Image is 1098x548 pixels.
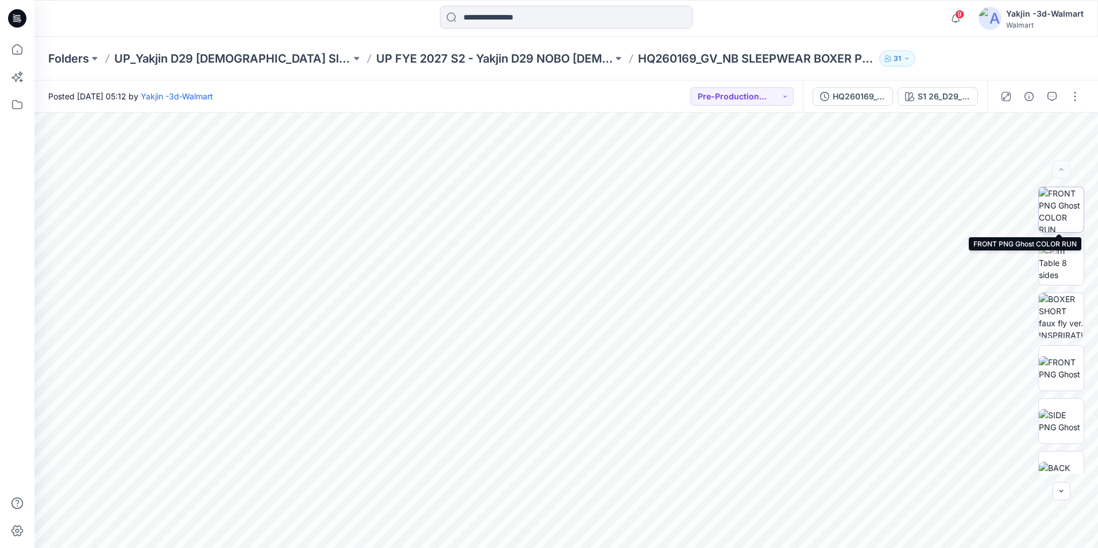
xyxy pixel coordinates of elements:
[141,91,213,101] a: Yakjin -3d-Walmart
[48,90,213,102] span: Posted [DATE] 05:12 by
[114,51,351,67] a: UP_Yakjin D29 [DEMOGRAPHIC_DATA] Sleep
[955,10,964,19] span: 9
[979,7,1002,30] img: avatar
[638,51,875,67] p: HQ260169_GV_NB SLEEPWEAR BOXER PLUS
[1020,87,1038,106] button: Details
[1039,356,1084,380] img: FRONT PNG Ghost
[898,87,978,106] button: S1 26_D29_NB_2 HEARTS AND ARROWS v2 rpt_CW1_VIV WHT_WM
[813,87,893,106] button: HQ260169_GV_NB SLEEPWEAR BOXER PLUS
[879,51,915,67] button: 31
[918,90,971,103] div: S1 26_D29_NB_2 HEARTS AND ARROWS v2 rpt_CW1_VIV WHT_WM
[1006,21,1084,29] div: Walmart
[48,51,89,67] a: Folders
[1039,293,1084,338] img: BOXER SHORT faux fly ver. INSPRIRATION
[376,51,613,67] a: UP FYE 2027 S2 - Yakjin D29 NOBO [DEMOGRAPHIC_DATA] Sleepwear
[1039,462,1084,486] img: BACK PNG Ghost
[1039,409,1084,433] img: SIDE PNG Ghost
[894,52,901,65] p: 31
[1039,245,1084,281] img: Turn Table 8 sides
[1039,187,1084,232] img: FRONT PNG Ghost COLOR RUN
[833,90,886,103] div: HQ260169_GV_NB SLEEPWEAR BOXER PLUS
[1006,7,1084,21] div: Yakjin -3d-Walmart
